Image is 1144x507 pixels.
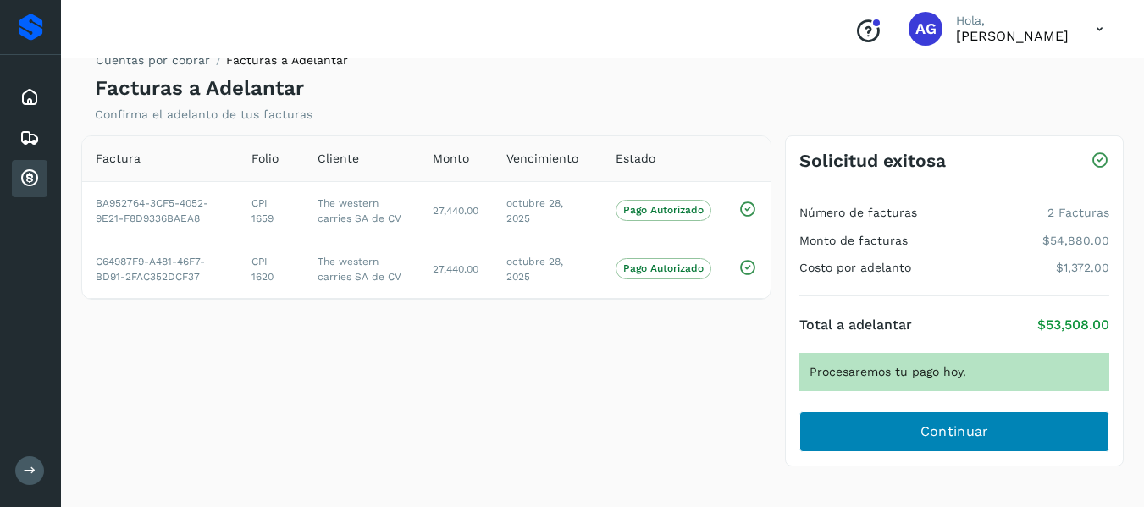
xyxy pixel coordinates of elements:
[506,256,563,283] span: octubre 28, 2025
[95,76,304,101] h4: Facturas a Adelantar
[799,261,911,275] h4: Costo por adelanto
[623,262,704,274] p: Pago Autorizado
[304,181,419,240] td: The western carries SA de CV
[506,197,563,224] span: octubre 28, 2025
[433,150,469,168] span: Monto
[956,28,1069,44] p: ALFONSO García Flores
[238,240,304,298] td: CPI 1620
[95,107,312,122] p: Confirma el adelanto de tus facturas
[1042,234,1109,248] p: $54,880.00
[799,206,917,220] h4: Número de facturas
[433,263,478,275] span: 27,440.00
[12,119,47,157] div: Embarques
[799,234,908,248] h4: Monto de facturas
[1056,261,1109,275] p: $1,372.00
[304,240,419,298] td: The western carries SA de CV
[623,204,704,216] p: Pago Autorizado
[1047,206,1109,220] p: 2 Facturas
[433,205,478,217] span: 27,440.00
[96,150,141,168] span: Factura
[616,150,655,168] span: Estado
[920,422,989,441] span: Continuar
[82,240,238,298] td: C64987F9-A481-46F7-BD91-2FAC352DCF37
[799,150,946,171] h3: Solicitud exitosa
[82,181,238,240] td: BA952764-3CF5-4052-9E21-F8D9336BAEA8
[238,181,304,240] td: CPI 1659
[226,53,348,67] span: Facturas a Adelantar
[799,317,912,333] h4: Total a adelantar
[251,150,279,168] span: Folio
[799,411,1109,452] button: Continuar
[506,150,578,168] span: Vencimiento
[12,79,47,116] div: Inicio
[1037,317,1109,333] p: $53,508.00
[799,353,1109,391] div: Procesaremos tu pago hoy.
[95,52,348,76] nav: breadcrumb
[318,150,359,168] span: Cliente
[96,53,210,67] a: Cuentas por cobrar
[12,160,47,197] div: Cuentas por cobrar
[956,14,1069,28] p: Hola,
